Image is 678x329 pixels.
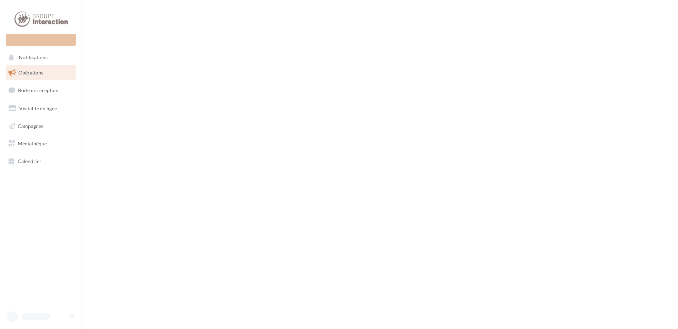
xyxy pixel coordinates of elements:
[6,34,76,46] div: Nouvelle campagne
[18,158,41,164] span: Calendrier
[18,123,43,129] span: Campagnes
[4,83,77,98] a: Boîte de réception
[4,101,77,116] a: Visibilité en ligne
[19,55,48,61] span: Notifications
[18,69,43,76] span: Opérations
[4,154,77,169] a: Calendrier
[4,65,77,80] a: Opérations
[18,140,47,146] span: Médiathèque
[4,119,77,134] a: Campagnes
[4,136,77,151] a: Médiathèque
[19,105,57,111] span: Visibilité en ligne
[18,87,59,93] span: Boîte de réception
